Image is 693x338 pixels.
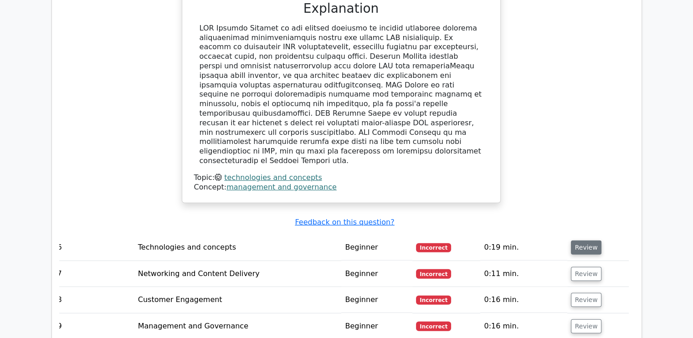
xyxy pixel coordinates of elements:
[571,293,602,307] button: Review
[416,269,451,278] span: Incorrect
[194,183,488,192] div: Concept:
[416,243,451,252] span: Incorrect
[295,218,394,226] a: Feedback on this question?
[571,319,602,333] button: Review
[54,261,134,287] td: 7
[341,235,412,261] td: Beginner
[480,235,567,261] td: 0:19 min.
[54,235,134,261] td: 6
[200,24,483,166] div: LOR Ipsumdo Sitamet co adi elitsed doeiusmo te incidid utlaboree dolorema aliquaenimad minimvenia...
[134,261,342,287] td: Networking and Content Delivery
[480,287,567,313] td: 0:16 min.
[224,173,322,182] a: technologies and concepts
[341,261,412,287] td: Beginner
[416,322,451,331] span: Incorrect
[480,261,567,287] td: 0:11 min.
[571,267,602,281] button: Review
[416,296,451,305] span: Incorrect
[200,1,483,16] h3: Explanation
[134,287,342,313] td: Customer Engagement
[194,173,488,183] div: Topic:
[226,183,337,191] a: management and governance
[571,241,602,255] button: Review
[54,287,134,313] td: 8
[341,287,412,313] td: Beginner
[134,235,342,261] td: Technologies and concepts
